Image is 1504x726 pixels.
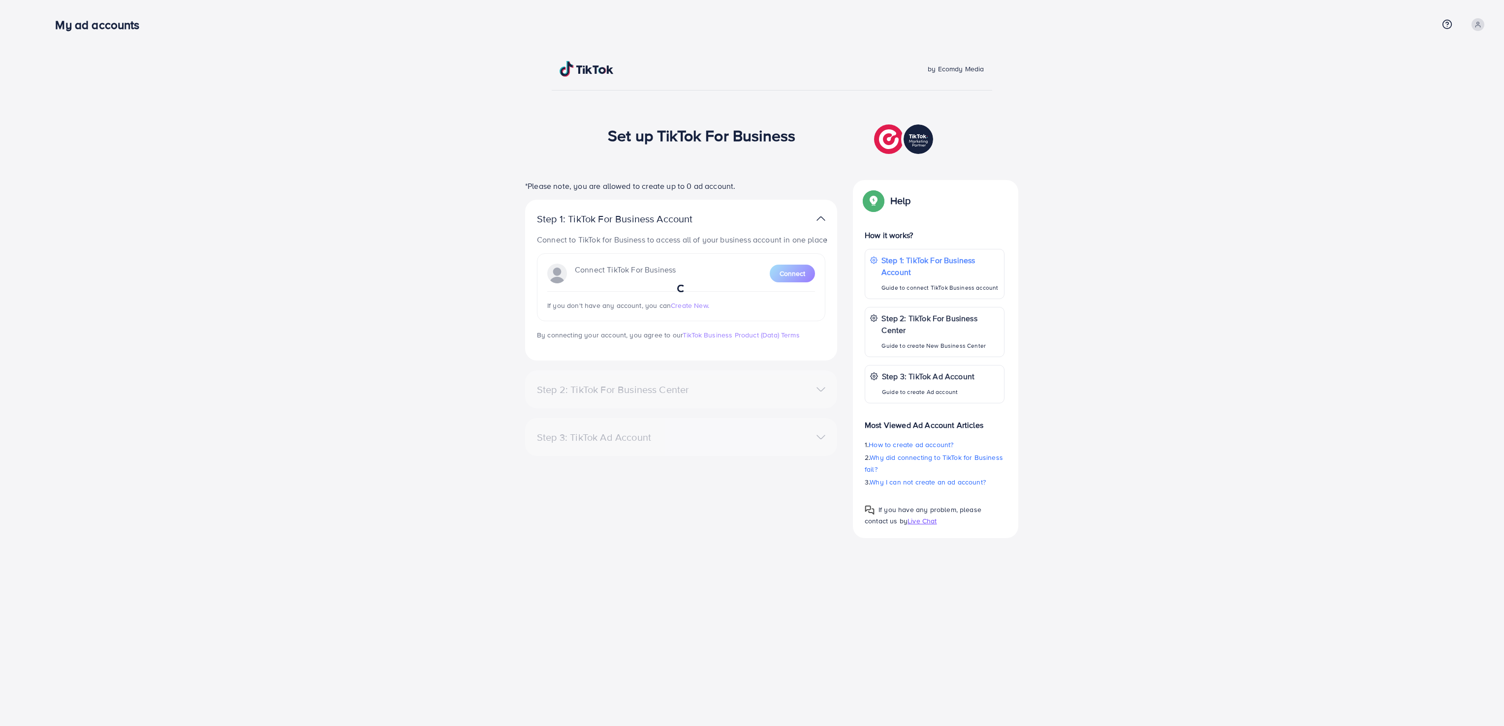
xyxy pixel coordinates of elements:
img: Popup guide [865,505,875,515]
img: Popup guide [865,192,882,210]
p: Guide to create New Business Center [881,340,999,352]
p: *Please note, you are allowed to create up to 0 ad account. [525,180,837,192]
img: TikTok partner [816,212,825,226]
p: Step 2: TikTok For Business Center [881,312,999,336]
span: Why did connecting to TikTok for Business fail? [865,453,1003,474]
p: Most Viewed Ad Account Articles [865,411,1004,431]
p: Step 1: TikTok For Business Account [537,213,724,225]
p: How it works? [865,229,1004,241]
span: Live Chat [908,516,937,526]
img: TikTok [560,61,614,77]
span: How to create ad account? [869,440,953,450]
p: Help [890,195,911,207]
span: If you have any problem, please contact us by [865,505,981,526]
p: 2. [865,452,1004,475]
p: Guide to create Ad account [882,386,974,398]
span: by Ecomdy Media [928,64,984,74]
p: Guide to connect TikTok Business account [881,282,999,294]
p: Step 1: TikTok For Business Account [881,254,999,278]
h3: My ad accounts [55,18,147,32]
span: Why I can not create an ad account? [870,477,986,487]
p: 3. [865,476,1004,488]
p: 1. [865,439,1004,451]
p: Step 3: TikTok Ad Account [882,370,974,382]
h1: Set up TikTok For Business [608,126,795,145]
img: TikTok partner [874,122,936,156]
